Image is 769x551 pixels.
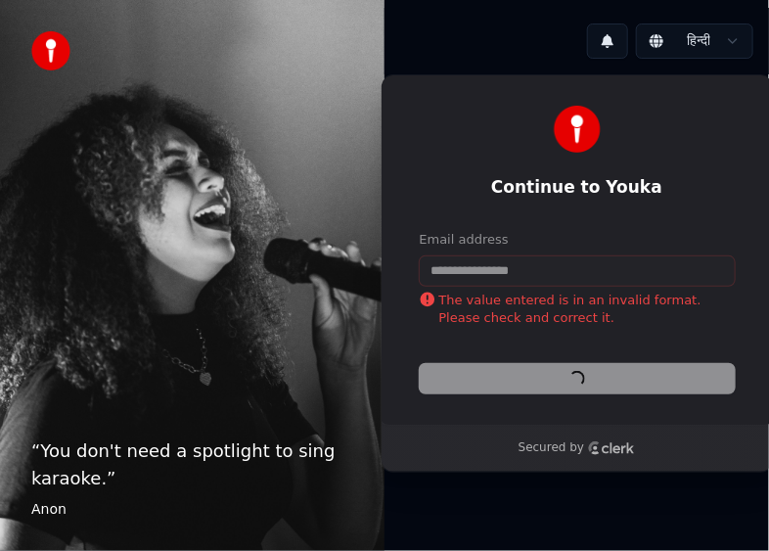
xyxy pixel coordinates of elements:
p: Secured by [519,440,584,456]
a: Clerk logo [588,441,635,455]
img: youka [31,31,70,70]
h1: Continue to Youka [420,176,735,200]
img: Youka [554,106,601,153]
p: “ You don't need a spotlight to sing karaoke. ” [31,437,353,492]
p: The value entered is in an invalid format. Please check and correct it. [420,292,735,327]
footer: Anon [31,500,353,520]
